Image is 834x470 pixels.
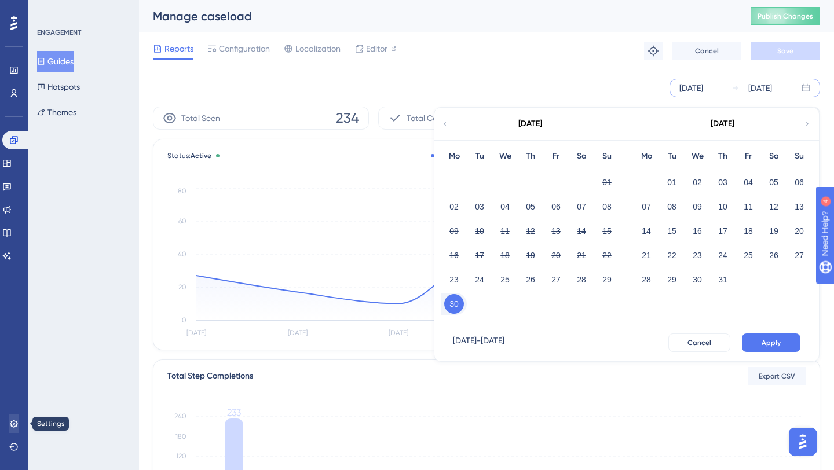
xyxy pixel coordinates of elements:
[687,270,707,289] button: 30
[543,149,569,163] div: Fr
[167,369,253,383] div: Total Step Completions
[81,6,84,15] div: 4
[182,316,186,324] tspan: 0
[659,149,685,163] div: Tu
[687,221,707,241] button: 16
[748,367,806,385] button: Export CSV
[181,111,220,125] span: Total Seen
[764,172,784,192] button: 05
[444,294,464,314] button: 30
[467,149,492,163] div: Tu
[762,338,781,347] span: Apply
[366,42,387,56] span: Editor
[713,270,733,289] button: 31
[27,3,72,17] span: Need Help?
[597,245,617,265] button: 22
[634,149,659,163] div: Mo
[176,452,186,460] tspan: 120
[569,149,594,163] div: Sa
[789,172,809,192] button: 06
[695,46,719,56] span: Cancel
[153,8,722,24] div: Manage caseload
[175,432,186,440] tspan: 180
[521,197,540,216] button: 05
[470,270,489,289] button: 24
[167,151,211,160] span: Status:
[751,7,820,25] button: Publish Changes
[178,250,186,258] tspan: 40
[453,333,504,352] div: [DATE] - [DATE]
[785,424,820,459] iframe: UserGuiding AI Assistant Launcher
[761,149,787,163] div: Sa
[37,76,80,97] button: Hotspots
[597,270,617,289] button: 29
[431,151,473,160] div: Total Seen
[37,28,81,37] div: ENGAGEMENT
[174,412,186,420] tspan: 240
[679,81,703,95] div: [DATE]
[751,42,820,60] button: Save
[444,221,464,241] button: 09
[37,102,76,123] button: Themes
[764,197,784,216] button: 12
[546,270,566,289] button: 27
[597,172,617,192] button: 01
[407,111,470,125] span: Total Completion
[742,333,800,352] button: Apply
[685,149,710,163] div: We
[518,149,543,163] div: Th
[470,245,489,265] button: 17
[748,81,772,95] div: [DATE]
[637,197,656,216] button: 07
[186,329,206,337] tspan: [DATE]
[521,270,540,289] button: 26
[597,197,617,216] button: 08
[713,245,733,265] button: 24
[662,221,682,241] button: 15
[191,152,211,160] span: Active
[594,149,620,163] div: Su
[637,270,656,289] button: 28
[546,221,566,241] button: 13
[546,245,566,265] button: 20
[687,172,707,192] button: 02
[521,245,540,265] button: 19
[713,221,733,241] button: 17
[178,283,186,291] tspan: 20
[687,338,711,347] span: Cancel
[759,372,795,381] span: Export CSV
[444,245,464,265] button: 16
[764,221,784,241] button: 19
[789,197,809,216] button: 13
[572,245,591,265] button: 21
[389,329,408,337] tspan: [DATE]
[572,197,591,216] button: 07
[662,270,682,289] button: 29
[495,221,515,241] button: 11
[789,245,809,265] button: 27
[444,270,464,289] button: 23
[672,42,741,60] button: Cancel
[597,221,617,241] button: 15
[470,221,489,241] button: 10
[495,197,515,216] button: 04
[738,172,758,192] button: 04
[492,149,518,163] div: We
[227,407,241,418] tspan: 233
[687,245,707,265] button: 23
[713,197,733,216] button: 10
[668,333,730,352] button: Cancel
[336,109,359,127] span: 234
[572,270,591,289] button: 28
[495,270,515,289] button: 25
[710,149,736,163] div: Th
[441,149,467,163] div: Mo
[662,245,682,265] button: 22
[37,51,74,72] button: Guides
[764,245,784,265] button: 26
[777,46,793,56] span: Save
[164,42,193,56] span: Reports
[518,117,542,131] div: [DATE]
[444,197,464,216] button: 02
